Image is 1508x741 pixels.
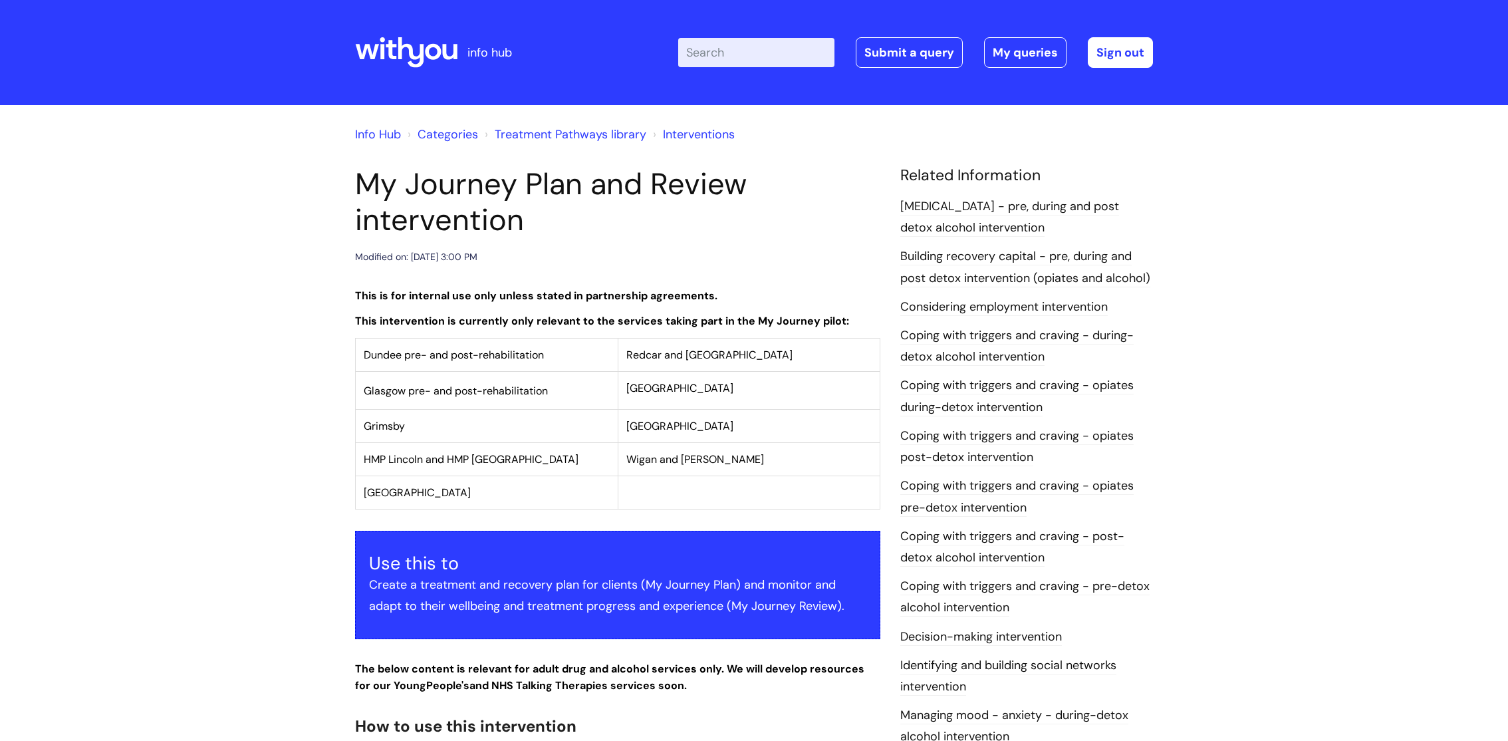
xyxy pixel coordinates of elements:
strong: The below content is relevant for adult drug and alcohol services only. We will develop resources... [355,662,864,692]
h3: Use this to [369,553,866,574]
p: Create a treatment and recovery plan for clients (My Journey Plan) and monitor and adapt to their... [369,574,866,617]
li: Solution home [404,124,478,145]
a: Treatment Pathways library [495,126,646,142]
a: Interventions [663,126,735,142]
a: Decision-making intervention [900,629,1062,646]
span: Grimsby [364,419,405,433]
a: Coping with triggers and craving - post-detox alcohol intervention [900,528,1124,567]
h4: Related Information [900,166,1153,185]
strong: People's [426,678,469,692]
span: How to use this intervention [355,716,576,736]
a: Coping with triggers and craving - opiates pre-detox intervention [900,478,1134,516]
a: Coping with triggers and craving - pre-detox alcohol intervention [900,578,1150,617]
a: Info Hub [355,126,401,142]
a: Building recovery capital - pre, during and post detox intervention (opiates and alcohol) [900,248,1150,287]
span: Dundee pre- and post-rehabilitation [364,348,544,362]
li: Interventions [650,124,735,145]
a: Identifying and building social networks intervention [900,657,1116,696]
span: HMP Lincoln and HMP [GEOGRAPHIC_DATA] [364,452,578,466]
span: [GEOGRAPHIC_DATA] [364,486,471,500]
a: Submit a query [856,37,963,68]
div: Modified on: [DATE] 3:00 PM [355,249,477,265]
span: [GEOGRAPHIC_DATA] [626,381,733,395]
a: Coping with triggers and craving - opiates post-detox intervention [900,428,1134,466]
a: Categories [418,126,478,142]
div: | - [678,37,1153,68]
a: Coping with triggers and craving - during-detox alcohol intervention [900,327,1134,366]
strong: This intervention is currently only relevant to the services taking part in the My Journey pilot: [355,314,849,328]
h1: My Journey Plan and Review intervention [355,166,880,238]
a: Coping with triggers and craving - opiates during-detox intervention [900,377,1134,416]
span: Wigan and [PERSON_NAME] [626,452,764,466]
span: Redcar and [GEOGRAPHIC_DATA] [626,348,793,362]
p: info hub [467,42,512,63]
a: Considering employment intervention [900,299,1108,316]
strong: This is for internal use only unless stated in partnership agreements. [355,289,717,303]
span: Glasgow pre- and post-rehabilitation [364,384,548,398]
a: [MEDICAL_DATA] - pre, during and post detox alcohol intervention [900,198,1119,237]
a: Sign out [1088,37,1153,68]
a: My queries [984,37,1067,68]
input: Search [678,38,834,67]
li: Treatment Pathways library [481,124,646,145]
span: [GEOGRAPHIC_DATA] [626,419,733,433]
